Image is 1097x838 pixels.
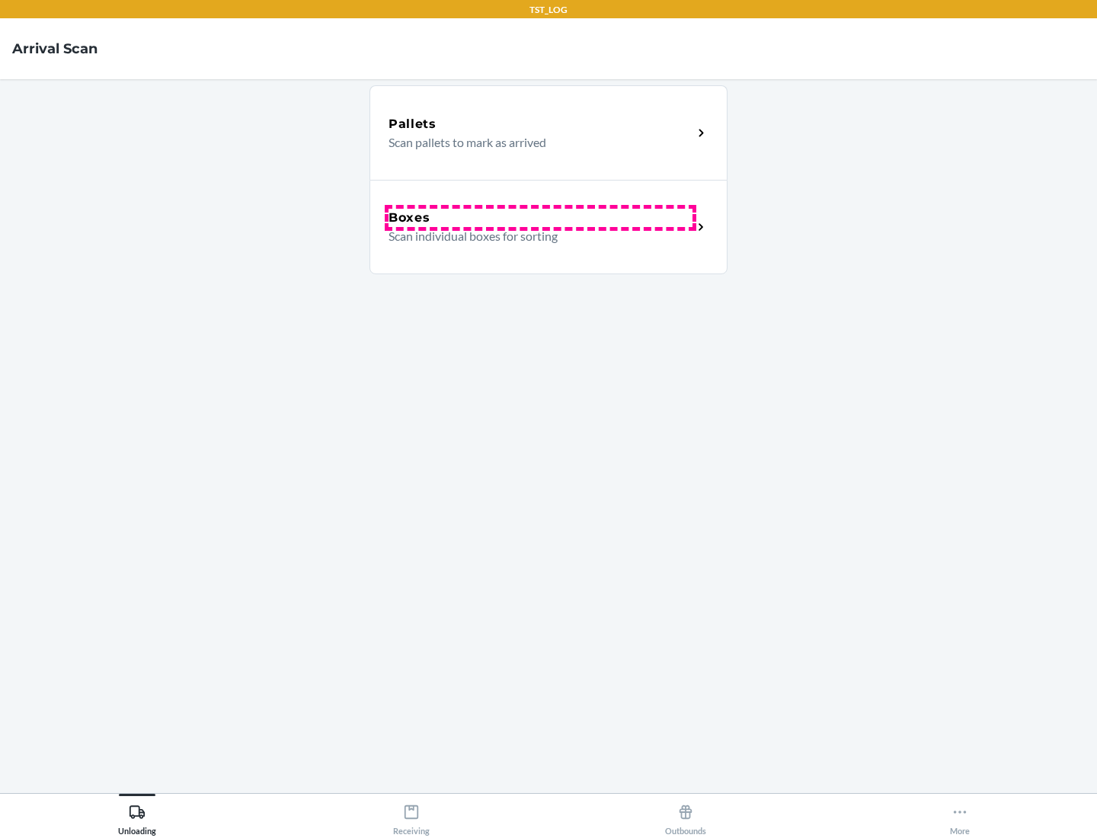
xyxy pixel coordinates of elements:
[823,794,1097,836] button: More
[389,227,680,245] p: Scan individual boxes for sorting
[389,115,437,133] h5: Pallets
[389,209,430,227] h5: Boxes
[12,39,98,59] h4: Arrival Scan
[389,133,680,152] p: Scan pallets to mark as arrived
[274,794,548,836] button: Receiving
[950,798,970,836] div: More
[548,794,823,836] button: Outbounds
[369,180,728,274] a: BoxesScan individual boxes for sorting
[393,798,430,836] div: Receiving
[118,798,156,836] div: Unloading
[665,798,706,836] div: Outbounds
[369,85,728,180] a: PalletsScan pallets to mark as arrived
[529,3,568,17] p: TST_LOG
